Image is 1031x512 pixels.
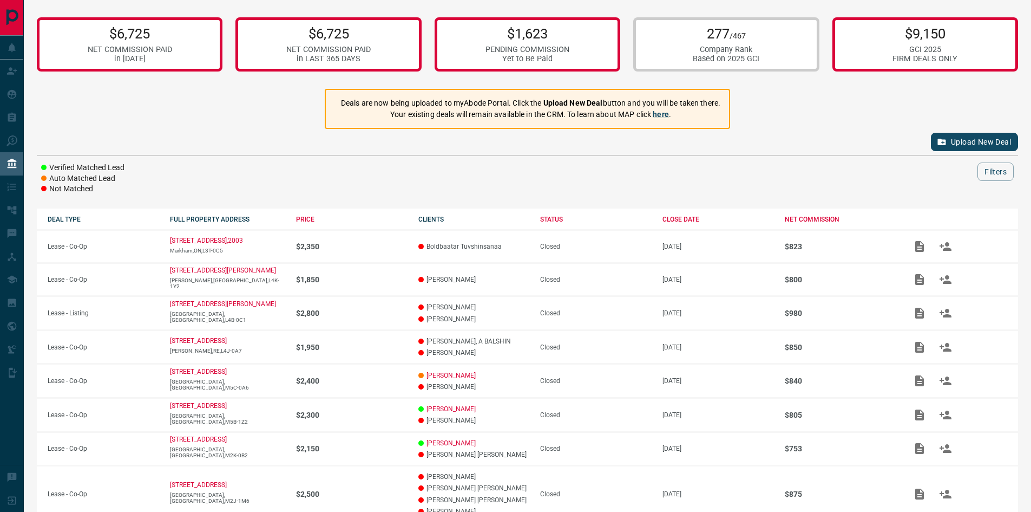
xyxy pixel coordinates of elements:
a: [STREET_ADDRESS][PERSON_NAME] [170,300,276,308]
span: Add / View Documents [907,377,933,384]
div: Closed [540,243,652,250]
p: [PERSON_NAME] [418,276,530,283]
p: $753 [785,444,896,453]
div: STATUS [540,216,652,223]
a: [STREET_ADDRESS],2003 [170,237,243,244]
button: Filters [977,163,1014,181]
span: Add / View Documents [907,275,933,283]
p: $9,150 [892,25,957,42]
span: Match Clients [933,490,958,497]
strong: Upload New Deal [543,99,603,107]
li: Not Matched [41,184,124,195]
p: $2,300 [296,411,408,419]
a: [STREET_ADDRESS] [170,337,227,345]
p: Lease - Co-Op [48,490,159,498]
div: PRICE [296,216,408,223]
span: Match Clients [933,444,958,452]
a: [STREET_ADDRESS] [170,368,227,375]
div: NET COMMISSION PAID [88,45,172,54]
p: Your existing deals will remain available in the CRM. To learn about MAP click . [341,109,720,120]
div: FIRM DEALS ONLY [892,54,957,63]
span: Match Clients [933,411,958,418]
button: Upload New Deal [931,133,1018,151]
p: [DATE] [662,377,774,385]
div: Company Rank [693,45,759,54]
a: [PERSON_NAME] [426,372,476,379]
p: $2,150 [296,444,408,453]
p: [PERSON_NAME], A BALSHIN [418,338,530,345]
p: $2,350 [296,242,408,251]
span: Match Clients [933,242,958,250]
p: [GEOGRAPHIC_DATA],[GEOGRAPHIC_DATA],L4B-0C1 [170,311,285,323]
p: [PERSON_NAME] [418,383,530,391]
p: [GEOGRAPHIC_DATA],[GEOGRAPHIC_DATA],M5C-0A6 [170,379,285,391]
p: $2,500 [296,490,408,498]
span: Add / View Documents [907,242,933,250]
div: Closed [540,377,652,385]
p: $980 [785,309,896,317]
div: Closed [540,490,652,498]
a: [STREET_ADDRESS][PERSON_NAME] [170,267,276,274]
span: Match Clients [933,309,958,316]
p: $6,725 [286,25,371,42]
div: DEAL TYPE [48,216,159,223]
div: Based on 2025 GCI [693,54,759,63]
p: $2,400 [296,377,408,385]
p: $850 [785,343,896,352]
p: [PERSON_NAME] [418,473,530,481]
p: [PERSON_NAME] [PERSON_NAME] [418,496,530,504]
div: NET COMMISSION PAID [286,45,371,54]
p: $800 [785,275,896,284]
div: Yet to Be Paid [485,54,569,63]
p: [PERSON_NAME] [418,349,530,357]
p: [GEOGRAPHIC_DATA],[GEOGRAPHIC_DATA],M2J-1M6 [170,492,285,504]
p: Boldbaatar Tuvshinsanaa [418,243,530,250]
div: Closed [540,344,652,351]
p: Lease - Co-Op [48,411,159,419]
p: Lease - Co-Op [48,243,159,250]
span: Match Clients [933,275,958,283]
a: [STREET_ADDRESS] [170,481,227,489]
p: [PERSON_NAME],RE,L4J-0A7 [170,348,285,354]
div: Closed [540,276,652,283]
div: GCI 2025 [892,45,957,54]
p: Markham,ON,L3T-0C5 [170,248,285,254]
p: Lease - Co-Op [48,445,159,452]
p: Lease - Co-Op [48,377,159,385]
li: Auto Matched Lead [41,173,124,184]
p: $1,950 [296,343,408,352]
li: Verified Matched Lead [41,163,124,173]
a: here [653,110,669,119]
a: [STREET_ADDRESS] [170,436,227,443]
a: [STREET_ADDRESS] [170,402,227,410]
p: [GEOGRAPHIC_DATA],[GEOGRAPHIC_DATA],M5B-1Z2 [170,413,285,425]
p: $1,850 [296,275,408,284]
div: CLOSE DATE [662,216,774,223]
div: FULL PROPERTY ADDRESS [170,216,285,223]
div: NET COMMISSION [785,216,896,223]
span: Add / View Documents [907,309,933,316]
span: Match Clients [933,343,958,351]
p: $875 [785,490,896,498]
p: $805 [785,411,896,419]
p: 277 [693,25,759,42]
p: [PERSON_NAME],[GEOGRAPHIC_DATA],L4K-1Y2 [170,277,285,289]
p: Lease - Listing [48,309,159,317]
p: [GEOGRAPHIC_DATA],[GEOGRAPHIC_DATA],M2K-0B2 [170,446,285,458]
p: [DATE] [662,411,774,419]
span: Add / View Documents [907,411,933,418]
div: Closed [540,445,652,452]
p: $2,800 [296,309,408,317]
div: Closed [540,411,652,419]
p: [DATE] [662,445,774,452]
p: [DATE] [662,243,774,250]
span: /467 [730,31,746,41]
span: Add / View Documents [907,490,933,497]
p: [PERSON_NAME] [PERSON_NAME] [418,484,530,492]
p: [PERSON_NAME] [418,417,530,424]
